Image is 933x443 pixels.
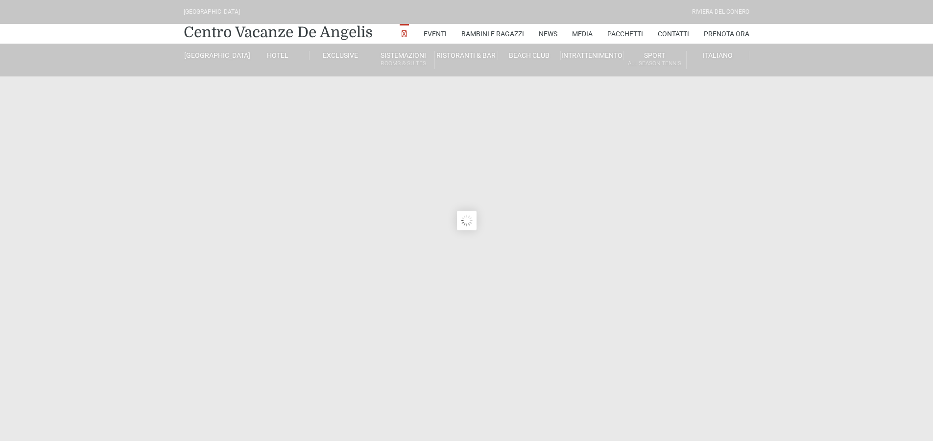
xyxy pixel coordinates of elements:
[184,23,373,42] a: Centro Vacanze De Angelis
[310,51,372,60] a: Exclusive
[372,51,435,69] a: SistemazioniRooms & Suites
[658,24,689,44] a: Contatti
[435,51,498,60] a: Ristoranti & Bar
[572,24,593,44] a: Media
[372,59,434,68] small: Rooms & Suites
[607,24,643,44] a: Pacchetti
[623,59,686,68] small: All Season Tennis
[623,51,686,69] a: SportAll Season Tennis
[692,7,749,17] div: Riviera Del Conero
[184,51,246,60] a: [GEOGRAPHIC_DATA]
[246,51,309,60] a: Hotel
[539,24,557,44] a: News
[498,51,561,60] a: Beach Club
[704,24,749,44] a: Prenota Ora
[687,51,749,60] a: Italiano
[703,51,733,59] span: Italiano
[561,51,623,60] a: Intrattenimento
[461,24,524,44] a: Bambini e Ragazzi
[424,24,447,44] a: Eventi
[184,7,240,17] div: [GEOGRAPHIC_DATA]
